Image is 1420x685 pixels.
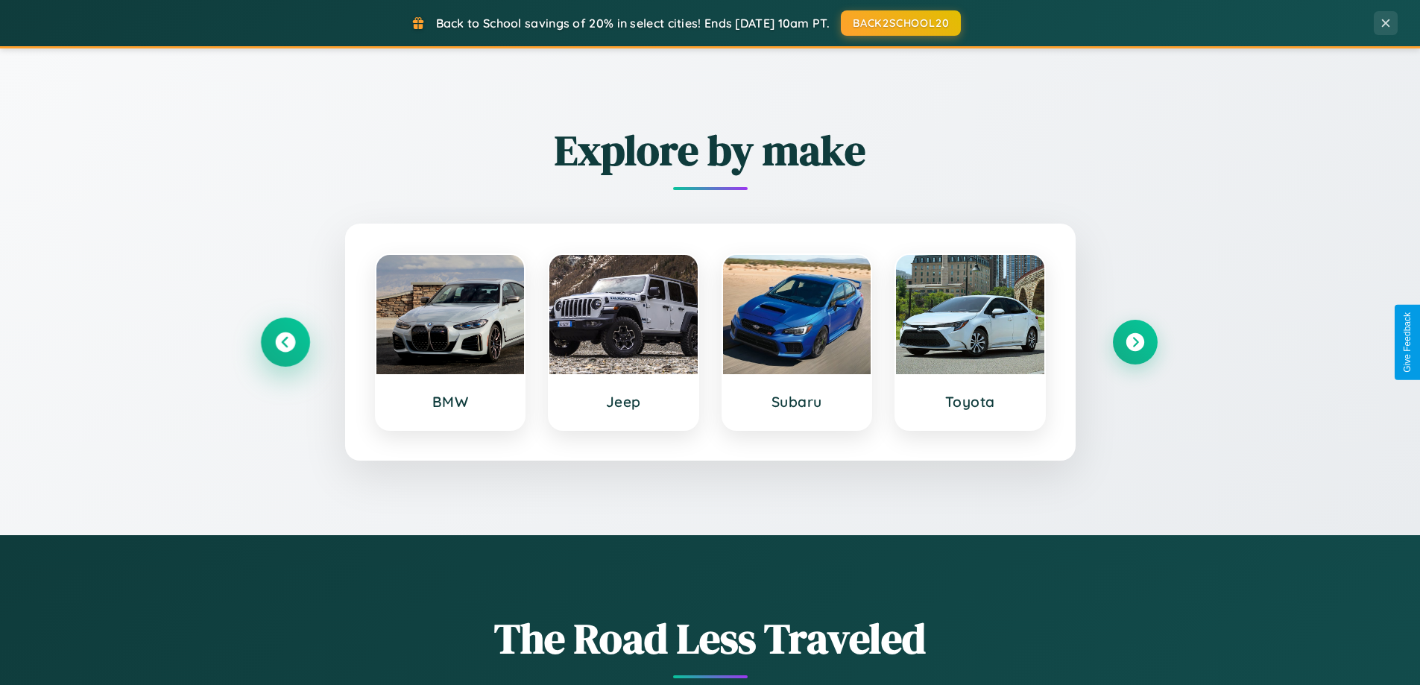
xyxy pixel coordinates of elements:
[911,393,1029,411] h3: Toyota
[1402,312,1413,373] div: Give Feedback
[564,393,683,411] h3: Jeep
[391,393,510,411] h3: BMW
[436,16,830,31] span: Back to School savings of 20% in select cities! Ends [DATE] 10am PT.
[738,393,856,411] h3: Subaru
[263,610,1158,667] h1: The Road Less Traveled
[841,10,961,36] button: BACK2SCHOOL20
[263,121,1158,179] h2: Explore by make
